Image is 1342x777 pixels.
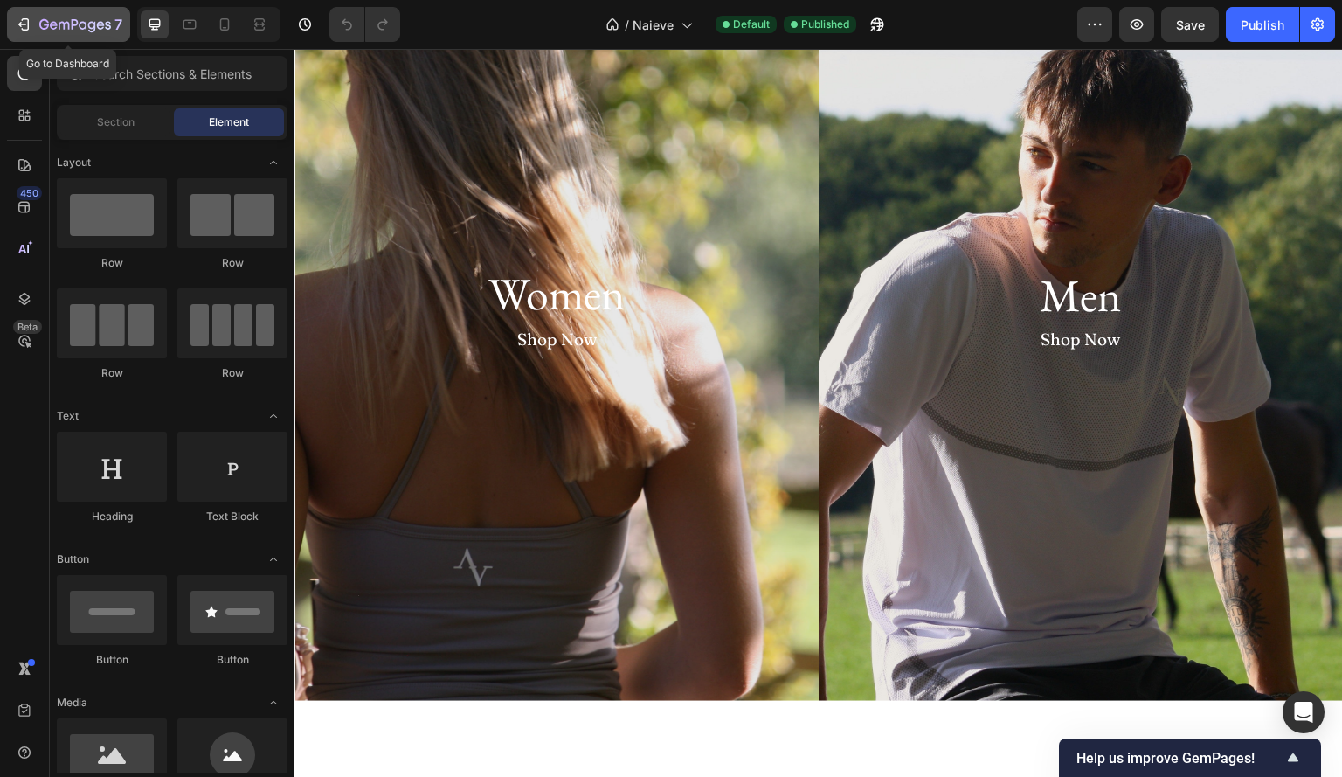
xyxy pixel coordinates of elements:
[670,280,903,302] p: Shop Now
[259,689,287,717] span: Toggle open
[1161,7,1219,42] button: Save
[177,652,287,668] div: Button
[633,16,674,34] span: Naieve
[625,16,629,34] span: /
[57,652,167,668] div: Button
[294,49,1342,777] iframe: Design area
[209,114,249,130] span: Element
[57,408,79,424] span: Text
[1283,691,1325,733] div: Open Intercom Messenger
[7,7,130,42] button: 7
[57,255,167,271] div: Row
[57,695,87,711] span: Media
[57,509,167,524] div: Heading
[13,320,42,334] div: Beta
[259,545,287,573] span: Toggle open
[177,255,287,271] div: Row
[114,14,122,35] p: 7
[259,149,287,177] span: Toggle open
[1176,17,1205,32] span: Save
[1226,7,1299,42] button: Publish
[177,365,287,381] div: Row
[57,365,167,381] div: Row
[329,7,400,42] div: Undo/Redo
[668,215,905,278] h2: Men
[1076,747,1304,768] button: Show survey - Help us improve GemPages!
[17,186,42,200] div: 450
[801,17,849,32] span: Published
[177,509,287,524] div: Text Block
[733,17,770,32] span: Default
[97,114,135,130] span: Section
[1076,750,1283,767] span: Help us improve GemPages!
[1241,16,1284,34] div: Publish
[57,552,89,567] span: Button
[57,155,91,170] span: Layout
[57,56,287,91] input: Search Sections & Elements
[259,402,287,430] span: Toggle open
